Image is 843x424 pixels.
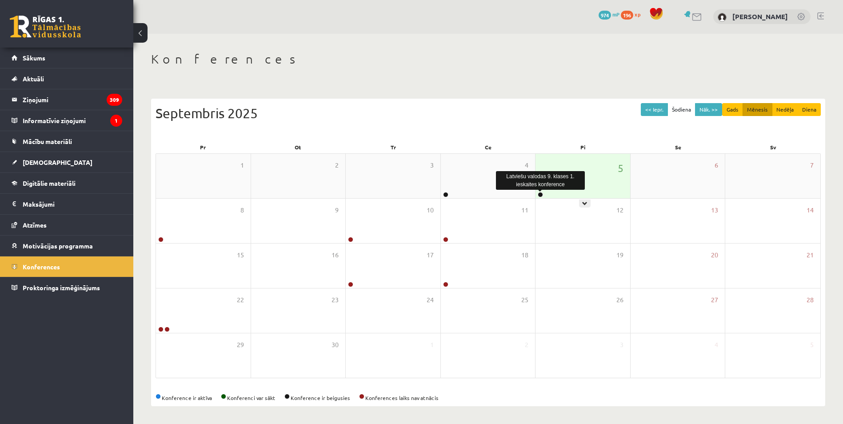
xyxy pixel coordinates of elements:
[12,131,122,152] a: Mācību materiāli
[521,205,528,215] span: 11
[240,160,244,170] span: 1
[12,194,122,214] a: Maksājumi
[743,103,772,116] button: Mēnesis
[798,103,821,116] button: Diena
[616,250,623,260] span: 19
[237,295,244,305] span: 22
[12,173,122,193] a: Digitālie materiāli
[12,236,122,256] a: Motivācijas programma
[12,152,122,172] a: [DEMOGRAPHIC_DATA]
[635,11,640,18] span: xp
[23,89,122,110] legend: Ziņojumi
[667,103,695,116] button: Šodiena
[12,256,122,277] a: Konferences
[807,250,814,260] span: 21
[23,158,92,166] span: [DEMOGRAPHIC_DATA]
[496,171,585,190] div: Latviešu valodas 9. klases 1. ieskaites konference
[156,103,821,123] div: Septembris 2025
[695,103,722,116] button: Nāk. >>
[810,340,814,350] span: 5
[151,52,825,67] h1: Konferences
[715,160,718,170] span: 6
[156,394,821,402] div: Konference ir aktīva Konferenci var sākt Konference ir beigusies Konferences laiks nav atnācis
[335,160,339,170] span: 2
[23,75,44,83] span: Aktuāli
[521,250,528,260] span: 18
[430,340,434,350] span: 1
[427,205,434,215] span: 10
[732,12,788,21] a: [PERSON_NAME]
[616,205,623,215] span: 12
[107,94,122,106] i: 309
[718,13,727,22] img: Dmitrijs Poļakovs
[335,205,339,215] span: 9
[441,141,536,153] div: Ce
[631,141,726,153] div: Se
[23,137,72,145] span: Mācību materiāli
[237,250,244,260] span: 15
[807,295,814,305] span: 28
[12,277,122,298] a: Proktoringa izmēģinājums
[23,179,76,187] span: Digitālie materiāli
[10,16,81,38] a: Rīgas 1. Tālmācības vidusskola
[12,48,122,68] a: Sākums
[23,54,45,62] span: Sākums
[711,205,718,215] span: 13
[332,340,339,350] span: 30
[12,89,122,110] a: Ziņojumi309
[430,160,434,170] span: 3
[612,11,619,18] span: mP
[599,11,611,20] span: 974
[427,295,434,305] span: 24
[23,263,60,271] span: Konferences
[251,141,346,153] div: Ot
[726,141,821,153] div: Sv
[621,11,633,20] span: 196
[616,295,623,305] span: 26
[23,110,122,131] legend: Informatīvie ziņojumi
[618,160,623,176] span: 5
[620,340,623,350] span: 3
[427,250,434,260] span: 17
[23,221,47,229] span: Atzīmes
[332,250,339,260] span: 16
[12,215,122,235] a: Atzīmes
[621,11,645,18] a: 196 xp
[332,295,339,305] span: 23
[722,103,743,116] button: Gads
[521,295,528,305] span: 25
[810,160,814,170] span: 7
[23,194,122,214] legend: Maksājumi
[12,68,122,89] a: Aktuāli
[535,141,631,153] div: Pi
[525,160,528,170] span: 4
[772,103,798,116] button: Nedēļa
[110,115,122,127] i: 1
[346,141,441,153] div: Tr
[711,250,718,260] span: 20
[237,340,244,350] span: 29
[711,295,718,305] span: 27
[240,205,244,215] span: 8
[599,11,619,18] a: 974 mP
[715,340,718,350] span: 4
[156,141,251,153] div: Pr
[12,110,122,131] a: Informatīvie ziņojumi1
[525,340,528,350] span: 2
[23,284,100,292] span: Proktoringa izmēģinājums
[23,242,93,250] span: Motivācijas programma
[807,205,814,215] span: 14
[641,103,668,116] button: << Iepr.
